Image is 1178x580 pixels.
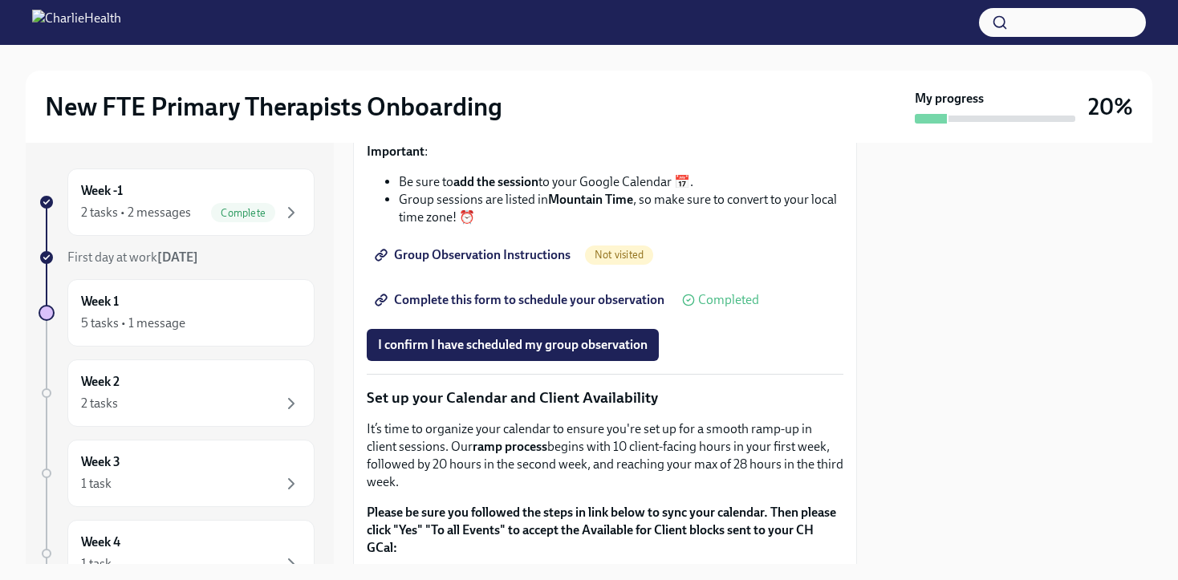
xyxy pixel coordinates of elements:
[378,247,571,263] span: Group Observation Instructions
[81,182,123,200] h6: Week -1
[81,475,112,493] div: 1 task
[915,90,984,107] strong: My progress
[81,373,120,391] h6: Week 2
[39,168,315,236] a: Week -12 tasks • 2 messagesComplete
[367,387,843,408] p: Set up your Calendar and Client Availability
[367,420,843,491] p: It’s time to organize your calendar to ensure you're set up for a smooth ramp-up in client sessio...
[39,279,315,347] a: Week 15 tasks • 1 message
[81,314,185,332] div: 5 tasks • 1 message
[378,292,664,308] span: Complete this form to schedule your observation
[81,395,118,412] div: 2 tasks
[81,293,119,310] h6: Week 1
[367,144,424,159] strong: Important
[67,249,198,265] span: First day at work
[698,294,759,306] span: Completed
[399,173,843,191] li: Be sure to to your Google Calendar 📅.
[453,174,538,189] strong: add the session
[1088,92,1133,121] h3: 20%
[473,439,547,454] strong: ramp process
[81,204,191,221] div: 2 tasks • 2 messages
[367,143,843,160] p: :
[367,284,676,316] a: Complete this form to schedule your observation
[548,192,633,207] strong: Mountain Time
[367,505,836,555] strong: Please be sure you followed the steps in link below to sync your calendar. Then please click "Yes...
[81,453,120,471] h6: Week 3
[157,249,198,265] strong: [DATE]
[39,249,315,266] a: First day at work[DATE]
[81,555,112,573] div: 1 task
[399,191,843,226] li: Group sessions are listed in , so make sure to convert to your local time zone! ⏰
[367,329,659,361] button: I confirm I have scheduled my group observation
[39,359,315,427] a: Week 22 tasks
[585,249,653,261] span: Not visited
[32,10,121,35] img: CharlieHealth
[45,91,502,123] h2: New FTE Primary Therapists Onboarding
[367,239,582,271] a: Group Observation Instructions
[378,337,648,353] span: I confirm I have scheduled my group observation
[211,207,275,219] span: Complete
[39,440,315,507] a: Week 31 task
[81,533,120,551] h6: Week 4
